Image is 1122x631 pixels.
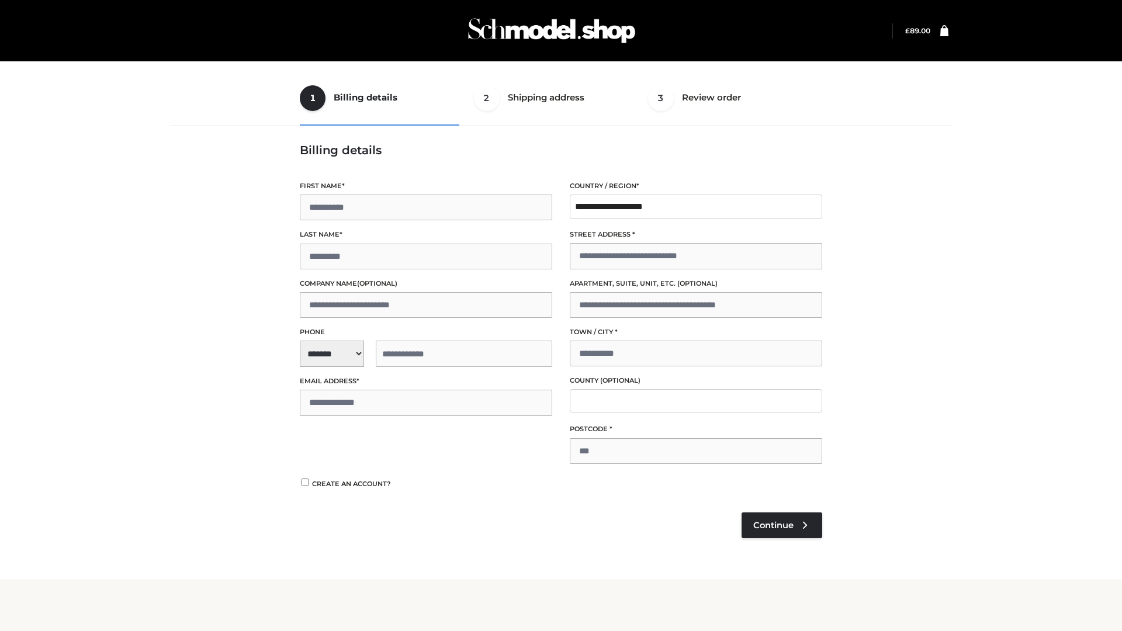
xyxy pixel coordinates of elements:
[570,229,822,240] label: Street address
[570,424,822,435] label: Postcode
[570,181,822,192] label: Country / Region
[300,181,552,192] label: First name
[570,375,822,386] label: County
[300,376,552,387] label: Email address
[905,26,910,35] span: £
[570,327,822,338] label: Town / City
[753,520,794,531] span: Continue
[600,376,640,384] span: (optional)
[677,279,718,287] span: (optional)
[312,480,391,488] span: Create an account?
[464,8,639,54] img: Schmodel Admin 964
[742,512,822,538] a: Continue
[300,229,552,240] label: Last name
[300,278,552,289] label: Company name
[300,327,552,338] label: Phone
[300,143,822,157] h3: Billing details
[300,479,310,486] input: Create an account?
[357,279,397,287] span: (optional)
[905,26,930,35] bdi: 89.00
[570,278,822,289] label: Apartment, suite, unit, etc.
[905,26,930,35] a: £89.00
